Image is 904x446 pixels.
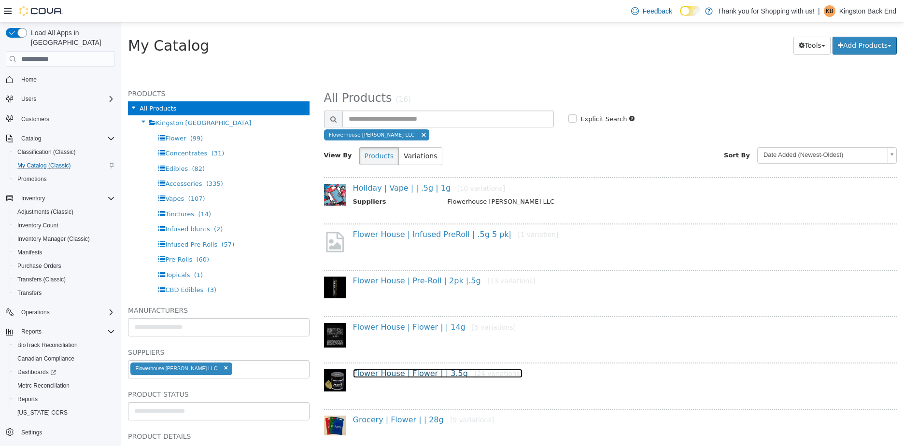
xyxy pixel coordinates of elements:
span: Transfers [14,287,115,299]
div: Kingston Back End [824,5,835,17]
span: Promotions [17,175,47,183]
span: Date Added (Newest-Oldest) [637,125,763,140]
button: Variations [278,125,322,143]
a: Date Added (Newest-Oldest) [636,125,776,141]
img: 150 [203,301,225,325]
a: Home [17,74,41,85]
button: Settings [2,425,119,439]
span: (1) [73,249,82,256]
span: Inventory Count [17,222,58,229]
img: 150 [203,254,225,276]
span: Washington CCRS [14,407,115,418]
label: Explicit Search [457,92,506,102]
small: [13 variations] [367,255,414,263]
a: My Catalog (Classic) [14,160,75,171]
button: Catalog [17,133,45,144]
span: Catalog [21,135,41,142]
td: Flowerhouse [PERSON_NAME] LLC [319,175,756,187]
span: Load All Apps in [GEOGRAPHIC_DATA] [27,28,115,47]
img: missing-image.png [203,208,225,232]
span: BioTrack Reconciliation [17,341,78,349]
a: Customers [17,113,53,125]
span: Promotions [14,173,115,185]
span: Transfers (Classic) [17,276,66,283]
span: Manifests [14,247,115,258]
span: Reports [21,328,42,335]
button: Customers [2,111,119,125]
span: Inventory Manager (Classic) [14,233,115,245]
span: Inventory [17,193,115,204]
input: Dark Mode [680,6,700,16]
a: Grocery | Flower | | 28g[9 variations] [232,393,374,402]
p: Kingston Back End [839,5,896,17]
span: Inventory [21,195,45,202]
span: Users [21,95,36,103]
span: (107) [68,173,85,180]
button: Inventory Manager (Classic) [10,232,119,246]
button: Transfers (Classic) [10,273,119,286]
h5: Product Status [7,366,189,378]
small: (16) [275,73,290,82]
span: Transfers [17,289,42,297]
a: Settings [17,427,46,438]
span: Classification (Classic) [14,146,115,158]
span: Dashboards [14,366,115,378]
span: Sort By [603,129,629,137]
button: Adjustments (Classic) [10,205,119,219]
a: Metrc Reconciliation [14,380,73,391]
button: Classification (Classic) [10,145,119,159]
span: BioTrack Reconciliation [14,339,115,351]
span: Inventory Count [14,220,115,231]
a: Inventory Count [14,220,62,231]
button: Home [2,72,119,86]
span: CBD Edibles [44,264,83,271]
span: My Catalog (Classic) [17,162,71,169]
a: Canadian Compliance [14,353,78,364]
button: Operations [17,307,54,318]
button: BioTrack Reconciliation [10,338,119,352]
span: Purchase Orders [14,260,115,272]
span: Feedback [643,6,672,16]
p: | [818,5,820,17]
small: [1 variation] [397,209,438,216]
span: Catalog [17,133,115,144]
a: Adjustments (Classic) [14,206,77,218]
span: Edibles [44,143,67,150]
span: Reports [17,395,38,403]
span: (335) [85,158,102,165]
a: Purchase Orders [14,260,65,272]
span: (2) [93,203,102,210]
span: Pre-Rolls [44,234,71,241]
img: 150 [203,347,225,370]
span: Infused Pre-Rolls [44,219,97,226]
button: Users [2,92,119,106]
button: Add Products [712,14,776,32]
small: [5 variations] [351,301,395,309]
a: Holiday | Vape | | .5g | 1g[10 variations] [232,161,385,170]
small: [24 variations] [353,348,401,355]
a: Inventory Manager (Classic) [14,233,94,245]
button: Inventory Count [10,219,119,232]
button: My Catalog (Classic) [10,159,119,172]
button: Transfers [10,286,119,300]
span: Canadian Compliance [17,355,74,362]
button: Users [17,93,40,105]
p: Thank you for Shopping with us! [718,5,814,17]
span: Concentrates [44,127,86,135]
span: (3) [87,264,96,271]
a: Transfers (Classic) [14,274,70,285]
span: Operations [17,307,115,318]
button: [US_STATE] CCRS [10,406,119,419]
span: Dashboards [17,368,56,376]
span: Infused blunts [44,203,89,210]
h5: Product Details [7,408,189,420]
span: (60) [75,234,88,241]
span: View By [203,129,231,137]
img: Cova [19,6,63,16]
button: Reports [17,326,45,337]
a: [US_STATE] CCRS [14,407,71,418]
span: Reports [17,326,115,337]
a: Reports [14,393,42,405]
span: Canadian Compliance [14,353,115,364]
button: Promotions [10,172,119,186]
